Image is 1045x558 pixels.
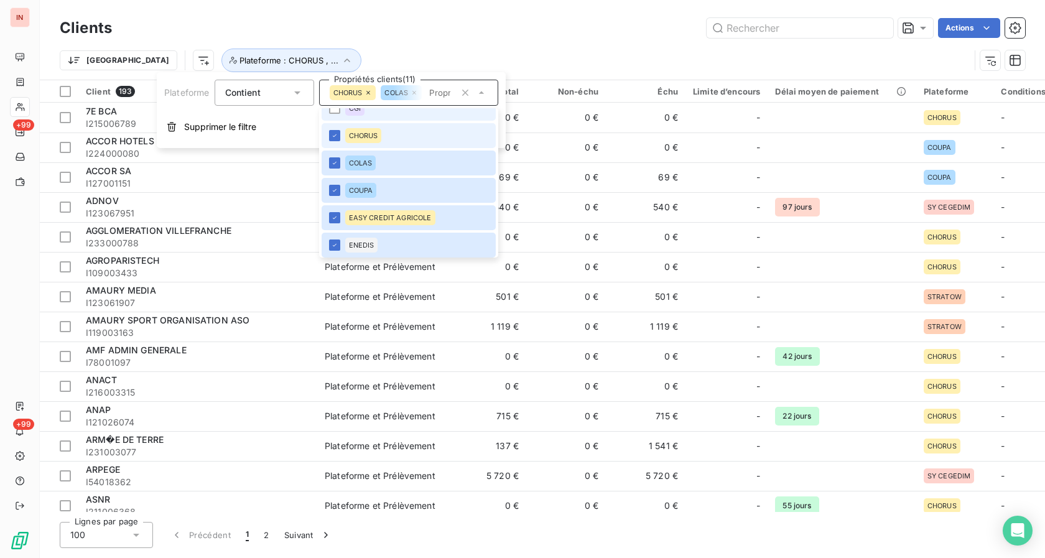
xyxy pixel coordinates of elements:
span: AGGLOMERATION VILLEFRANCHE [86,225,231,236]
span: AMAURY SPORT ORGANISATION ASO [86,315,249,325]
button: Suivant [277,522,340,548]
td: 1 119 € [606,312,685,342]
input: Propriétés clients [424,87,455,98]
span: - [1001,142,1005,152]
span: - [756,440,760,452]
td: 1 119 € [447,312,526,342]
td: 0 € [526,312,606,342]
span: I127001151 [86,177,310,190]
span: - [1001,321,1005,332]
span: COUPA [349,187,373,194]
span: - [1001,381,1005,391]
span: COLAS [384,89,408,96]
span: CHORUS [927,442,957,450]
div: Limite d’encours [693,86,760,96]
span: STRATOW [927,293,962,300]
td: 501 € [606,282,685,312]
div: Non-échu [534,86,598,96]
td: 0 € [526,133,606,162]
div: Plateforme [924,86,986,96]
div: Plateforme et Prélèvement [325,470,435,482]
span: - [1001,440,1005,451]
span: I216003315 [86,386,310,399]
td: 0 € [526,431,606,461]
span: - [756,350,760,363]
span: - [1001,172,1005,182]
span: 22 jours [775,407,819,425]
span: STRATOW [927,323,962,330]
span: - [1001,231,1005,242]
span: CHORUS [927,233,957,241]
span: - [756,261,760,273]
td: 0 € [447,371,526,401]
input: Rechercher [707,18,893,38]
span: COUPA [927,174,952,181]
div: Plateforme et Prélèvement [325,291,435,303]
td: 0 € [526,371,606,401]
span: ENEDIS [349,241,374,249]
div: Plateforme et Prélèvement [325,350,435,363]
td: 0 € [526,491,606,521]
span: - [1001,411,1005,421]
button: Actions [938,18,1000,38]
span: ADNOV [86,195,119,206]
span: ANACT [86,374,117,385]
span: - [1001,500,1005,511]
td: 0 € [447,491,526,521]
span: AGROPARISTECH [86,255,159,266]
span: - [1001,261,1005,272]
td: 0 € [526,282,606,312]
span: SY CEGEDIM [927,203,971,211]
span: - [1001,470,1005,481]
span: ACCOR HOTELS [86,136,154,146]
span: EASY CREDIT AGRICOLE [349,214,432,221]
td: 715 € [606,401,685,431]
img: Logo LeanPay [10,531,30,551]
td: 0 € [606,491,685,521]
span: Plateforme : CHORUS , ... [239,55,338,65]
span: 100 [70,529,85,541]
span: CHORUS [333,89,363,96]
div: Plateforme et Prélèvement [325,261,435,273]
span: - [756,500,760,512]
div: Open Intercom Messenger [1003,516,1033,546]
span: 97 jours [775,198,819,216]
span: Plateforme [164,87,210,98]
td: 0 € [526,222,606,252]
span: Supprimer le filtre [184,121,256,133]
span: I224000080 [86,147,310,160]
td: 0 € [606,133,685,162]
td: 0 € [447,252,526,282]
td: 0 € [606,342,685,371]
span: CHORUS [927,502,957,509]
span: I119003163 [86,327,310,339]
span: CHORUS [927,263,957,271]
td: 540 € [606,192,685,222]
button: 2 [256,522,276,548]
td: 715 € [447,401,526,431]
span: - [1001,291,1005,302]
td: 5 720 € [606,461,685,491]
span: 193 [116,86,135,97]
span: 42 jours [775,347,819,366]
span: CHORUS [927,114,957,121]
td: 0 € [526,401,606,431]
span: AMAURY MEDIA [86,285,156,295]
button: Plateforme : CHORUS , ... [221,49,361,72]
td: 501 € [447,282,526,312]
span: CHORUS [927,353,957,360]
span: 55 jours [775,496,819,515]
span: AMF ADMIN GENERALE [86,345,187,355]
span: +99 [13,119,34,131]
div: IN [10,7,30,27]
button: [GEOGRAPHIC_DATA] [60,50,177,70]
td: 0 € [526,192,606,222]
span: ARM�E DE TERRE [86,434,164,445]
span: Client [86,86,111,96]
span: - [1001,351,1005,361]
span: - [1001,202,1005,212]
span: - [756,320,760,333]
span: CHORUS [927,383,957,390]
td: 0 € [606,371,685,401]
span: COLAS [349,159,373,167]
